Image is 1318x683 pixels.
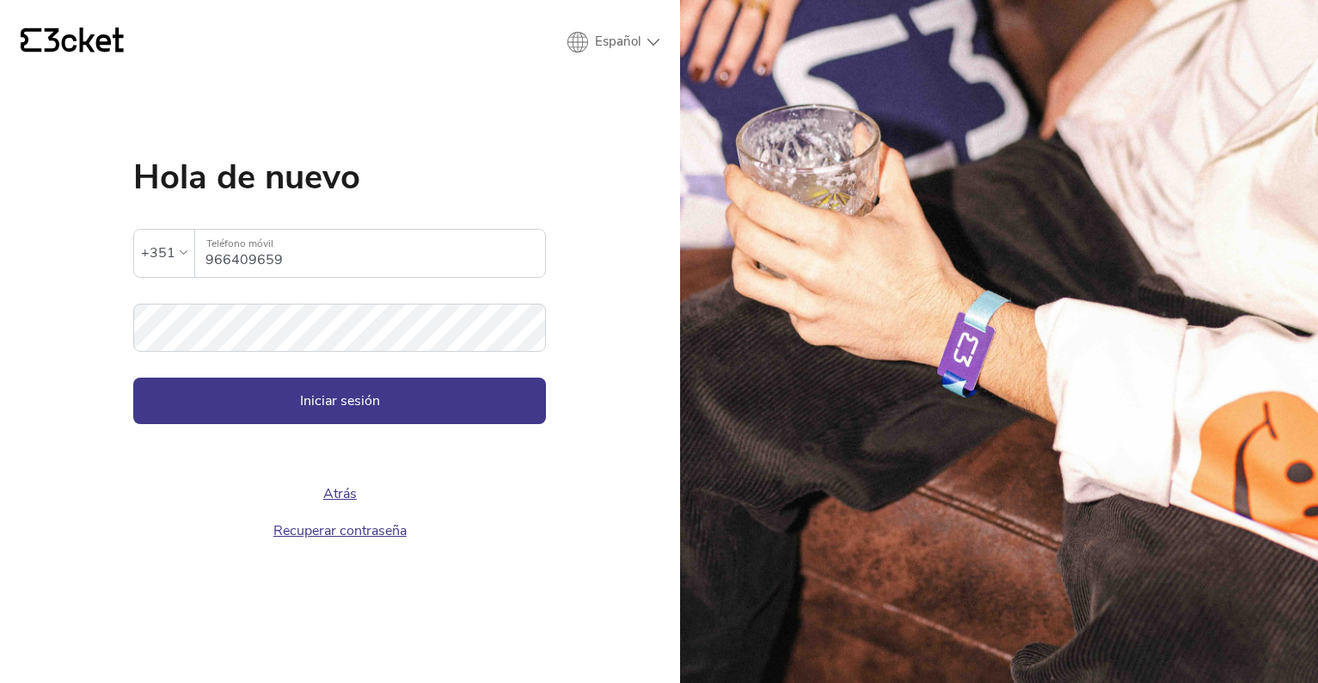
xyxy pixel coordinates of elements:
[133,160,546,194] h1: Hola de nuevo
[21,28,41,52] g: {' '}
[21,28,124,57] a: {' '}
[273,521,407,540] a: Recuperar contraseña
[133,304,546,332] label: Contraseña
[195,230,545,258] label: Teléfono móvil
[205,230,545,277] input: Teléfono móvil
[141,240,175,266] div: +351
[133,378,546,424] button: Iniciar sesión
[323,484,357,503] a: Atrás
